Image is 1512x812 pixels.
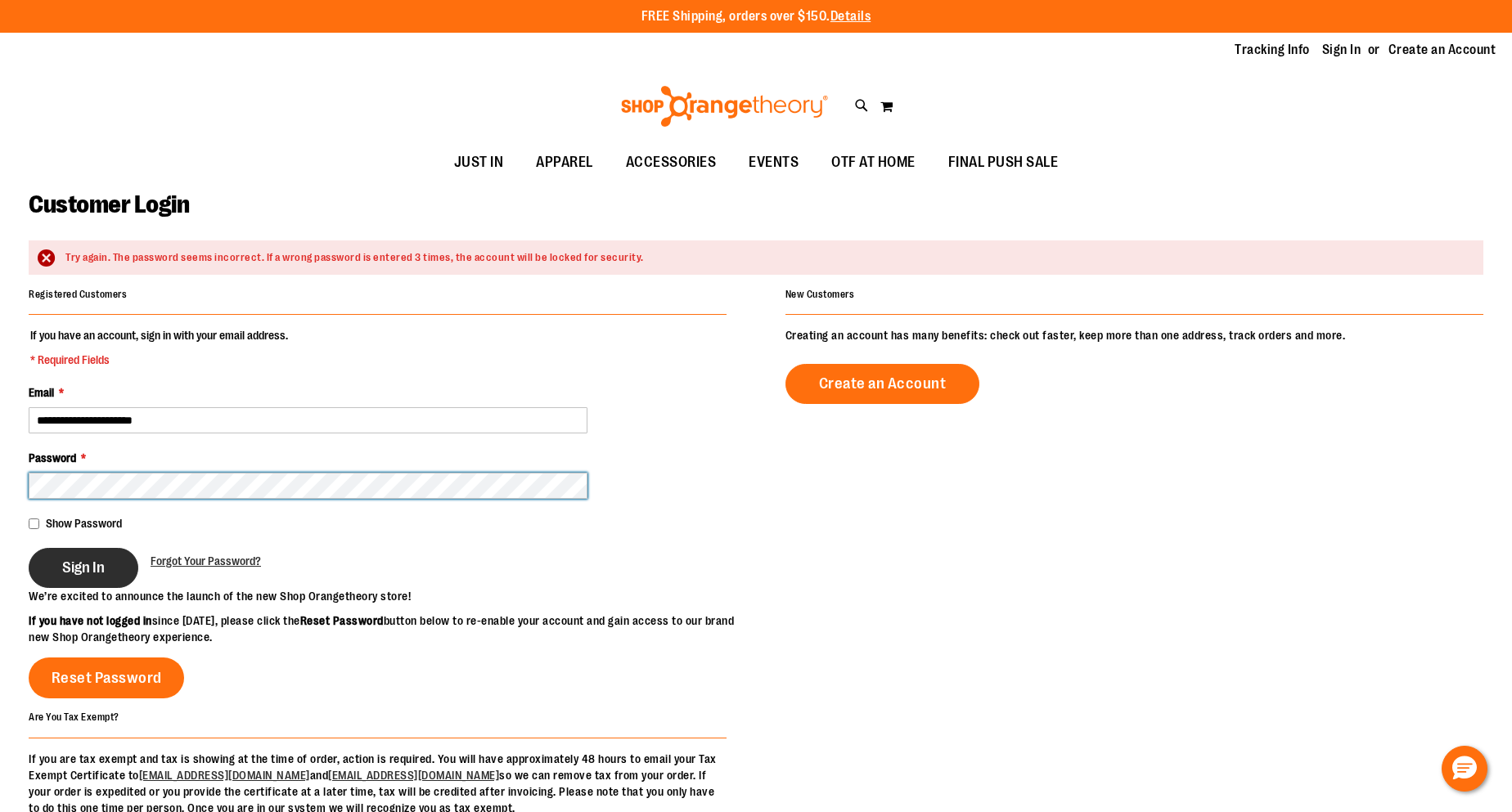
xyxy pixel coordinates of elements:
strong: New Customers [785,289,855,300]
a: FINAL PUSH SALE [932,144,1075,182]
span: EVENTS [749,144,799,181]
a: EVENTS [732,144,815,182]
a: [EMAIL_ADDRESS][DOMAIN_NAME] [328,769,499,782]
a: ACCESSORIES [610,144,733,182]
span: Email [29,386,54,399]
strong: Registered Customers [29,289,127,300]
span: * Required Fields [30,352,288,368]
p: FREE Shipping, orders over $150. [641,7,871,26]
span: FINAL PUSH SALE [948,144,1059,181]
button: Hello, have a question? Let’s chat. [1442,746,1487,792]
span: Forgot Your Password? [151,554,261,568]
strong: Reset Password [300,614,384,627]
span: Reset Password [52,669,162,687]
a: OTF AT HOME [815,144,932,182]
p: We’re excited to announce the launch of the new Shop Orangetheory store! [29,588,756,604]
span: OTF AT HOME [831,144,916,181]
p: Creating an account has many benefits: check out faster, keep more than one address, track orders... [785,327,1483,343]
strong: If you have not logged in [29,614,152,627]
a: Reset Password [29,657,184,698]
span: APPAREL [536,144,593,181]
span: Customer Login [29,191,189,218]
a: Tracking Info [1235,41,1310,59]
a: APPAREL [520,144,610,182]
a: Details [830,9,871,24]
div: Try again. The password seems incorrect. If a wrong password is entered 3 times, the account will... [65,250,1467,266]
p: since [DATE], please click the button below to re-enable your account and gain access to our bran... [29,612,756,645]
span: Show Password [46,517,122,530]
span: Create an Account [819,375,947,393]
img: Shop Orangetheory [619,86,830,127]
legend: If you have an account, sign in with your email address. [29,327,290,368]
a: Sign In [1322,41,1361,59]
span: ACCESSORIES [626,144,717,181]
a: Forgot Your Password? [151,553,261,569]
span: Sign In [62,559,105,576]
strong: Are You Tax Exempt? [29,711,119,723]
span: JUST IN [454,144,504,181]
a: [EMAIL_ADDRESS][DOMAIN_NAME] [139,769,310,782]
span: Password [29,451,76,464]
a: Create an Account [1388,41,1496,59]
button: Sign In [29,548,138,588]
a: JUST IN [438,144,520,182]
a: Create an Account [785,364,980,404]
